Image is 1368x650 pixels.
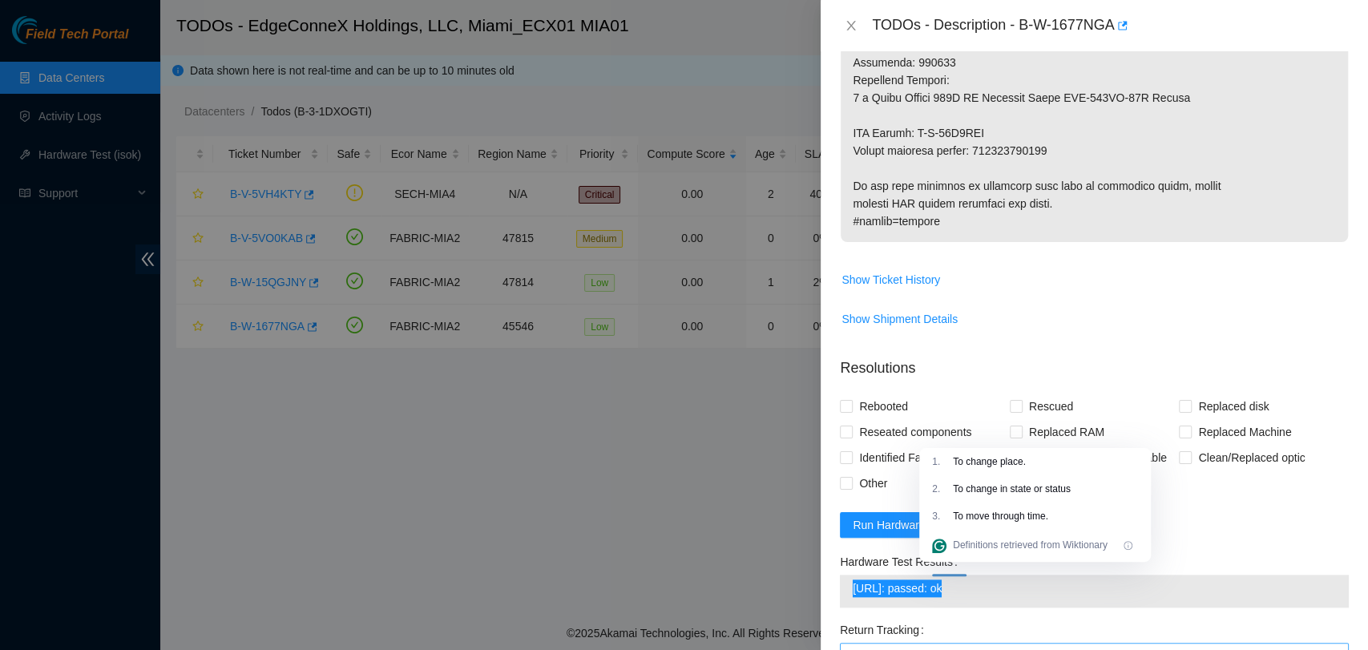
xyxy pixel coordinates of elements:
[853,470,894,496] span: Other
[840,345,1349,379] p: Resolutions
[840,18,862,34] button: Close
[1023,445,1173,470] span: Replaced ETH/Power cable
[840,549,963,575] label: Hardware Test Results
[841,271,940,289] span: Show Ticket History
[841,310,958,328] span: Show Shipment Details
[841,306,958,332] button: Show Shipment Details
[853,419,978,445] span: Reseated components
[853,445,968,470] span: Identified Faulty disk
[1023,394,1079,419] span: Rescued
[853,579,1336,597] span: [URL]: passed: ok
[840,617,930,643] label: Return Tracking
[853,516,949,534] span: Run Hardware Test
[872,13,1349,38] div: TODOs - Description - B-W-1677NGA
[1023,419,1111,445] span: Replaced RAM
[840,512,962,538] button: Run Hardware Test
[841,267,941,293] button: Show Ticket History
[1192,445,1311,470] span: Clean/Replaced optic
[1192,419,1297,445] span: Replaced Machine
[1192,394,1275,419] span: Replaced disk
[845,19,858,32] span: close
[853,394,914,419] span: Rebooted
